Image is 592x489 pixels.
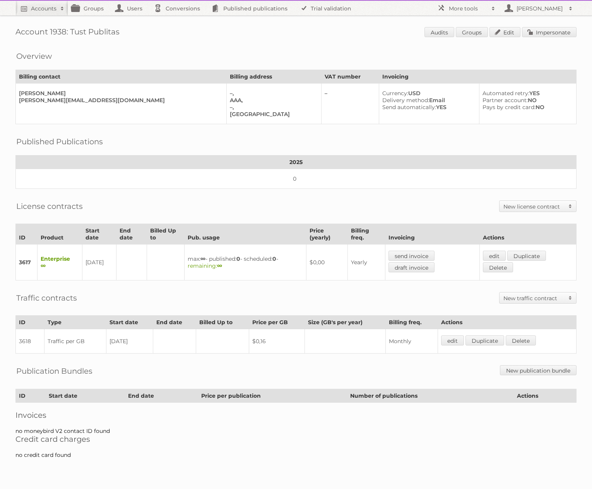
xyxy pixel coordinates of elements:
[16,244,38,280] td: 3617
[480,224,577,244] th: Actions
[116,224,147,244] th: End date
[16,70,227,84] th: Billing contact
[522,27,577,37] a: Impersonate
[386,316,438,329] th: Billing freq.
[449,5,488,12] h2: More tools
[321,84,379,124] td: –
[82,244,116,280] td: [DATE]
[15,410,577,420] h2: Invoices
[513,389,576,403] th: Actions
[31,5,56,12] h2: Accounts
[230,111,315,118] div: [GEOGRAPHIC_DATA]
[150,1,208,15] a: Conversions
[347,389,513,403] th: Number of publications
[19,90,220,97] div: [PERSON_NAME]
[188,262,222,269] span: remaining:
[482,90,529,97] span: Automated retry:
[489,27,520,37] a: Edit
[503,203,565,210] h2: New license contract
[272,255,276,262] strong: 0
[382,104,436,111] span: Send automatically:
[379,70,576,84] th: Invoicing
[382,90,473,97] div: USD
[388,251,435,261] a: send invoice
[321,70,379,84] th: VAT number
[44,329,106,354] td: Traffic per GB
[306,224,347,244] th: Price (yearly)
[106,316,153,329] th: Start date
[38,244,82,280] td: Enterprise ∞
[438,316,577,329] th: Actions
[82,224,116,244] th: Start date
[230,104,315,111] div: –,
[249,329,305,354] td: $0,16
[44,316,106,329] th: Type
[16,316,44,329] th: ID
[306,244,347,280] td: $0,00
[482,97,528,104] span: Partner account:
[198,389,347,403] th: Price per publication
[230,97,315,104] div: AAA,
[500,292,576,303] a: New traffic contract
[506,335,536,345] a: Delete
[503,294,565,302] h2: New traffic contract
[515,5,565,12] h2: [PERSON_NAME]
[500,365,577,375] a: New publication bundle
[483,262,513,272] a: Delete
[456,27,488,37] a: Groups
[500,201,576,212] a: New license contract
[565,292,576,303] span: Toggle
[38,224,82,244] th: Product
[68,1,111,15] a: Groups
[230,90,315,97] div: –,
[483,251,506,261] a: edit
[16,329,44,354] td: 3618
[45,389,125,403] th: Start date
[433,1,499,15] a: More tools
[482,90,570,97] div: YES
[16,50,52,62] h2: Overview
[111,1,150,15] a: Users
[153,316,196,329] th: End date
[16,169,577,189] td: 0
[16,156,577,169] th: 2025
[196,316,249,329] th: Billed Up to
[388,262,435,272] a: draft invoice
[16,136,103,147] h2: Published Publications
[482,104,536,111] span: Pays by credit card:
[217,262,222,269] strong: ∞
[185,224,306,244] th: Pub. usage
[441,335,464,345] a: edit
[347,224,385,244] th: Billing freq.
[200,255,205,262] strong: ∞
[382,97,473,104] div: Email
[385,224,480,244] th: Invoicing
[125,389,198,403] th: End date
[565,201,576,212] span: Toggle
[482,97,570,104] div: NO
[106,329,153,354] td: [DATE]
[305,316,385,329] th: Size (GB's per year)
[15,434,577,444] h2: Credit card charges
[227,70,321,84] th: Billing address
[208,1,295,15] a: Published publications
[482,104,570,111] div: NO
[19,97,220,104] div: [PERSON_NAME][EMAIL_ADDRESS][DOMAIN_NAME]
[465,335,504,345] a: Duplicate
[15,27,577,39] h1: Account 1938: Tust Publitas
[382,90,408,97] span: Currency:
[16,292,77,304] h2: Traffic contracts
[16,200,83,212] h2: License contracts
[424,27,454,37] a: Audits
[185,244,306,280] td: max: - published: - scheduled: -
[507,251,546,261] a: Duplicate
[16,365,92,377] h2: Publication Bundles
[249,316,305,329] th: Price per GB
[15,1,68,15] a: Accounts
[16,389,46,403] th: ID
[347,244,385,280] td: Yearly
[295,1,359,15] a: Trial validation
[236,255,240,262] strong: 0
[382,97,429,104] span: Delivery method:
[386,329,438,354] td: Monthly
